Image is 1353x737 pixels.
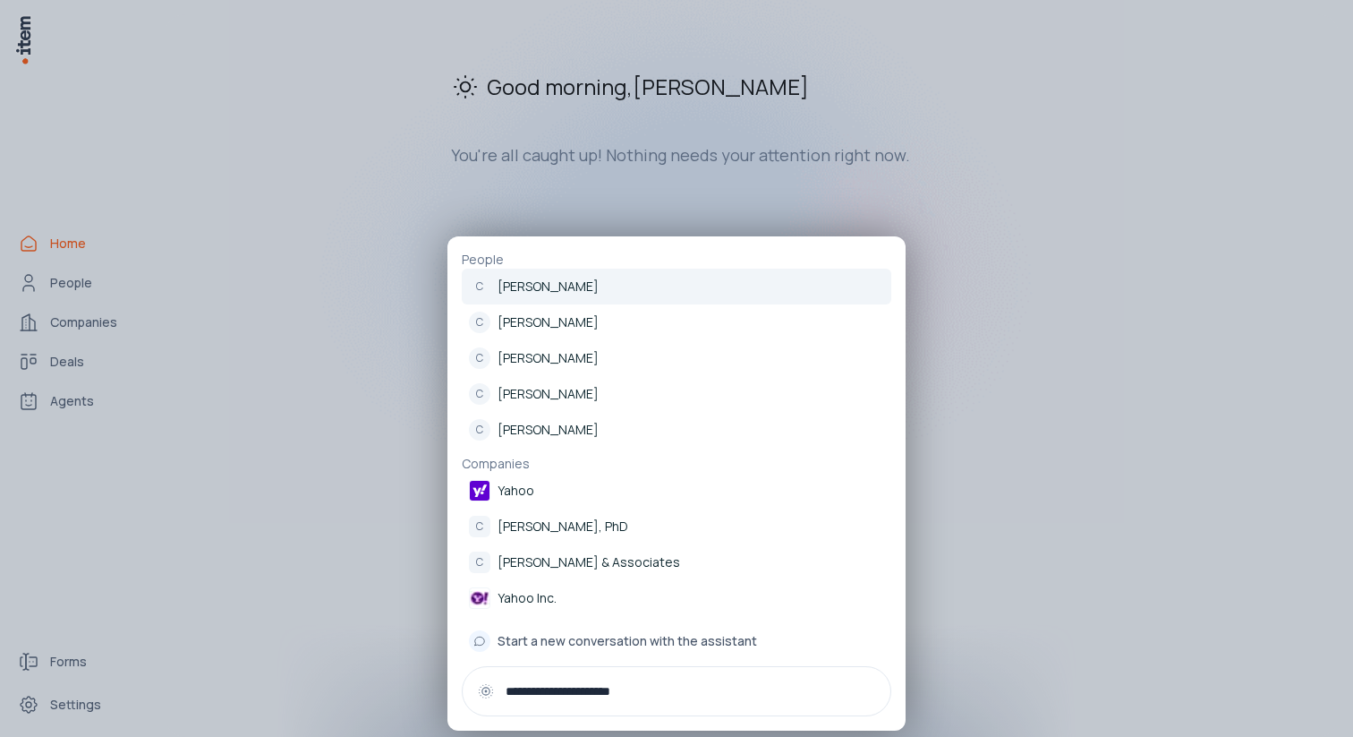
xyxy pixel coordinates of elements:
[462,455,891,473] p: Companies
[498,632,757,650] span: Start a new conversation with the assistant
[498,385,599,403] p: [PERSON_NAME]
[469,419,490,441] div: C
[469,347,490,369] div: C
[498,482,534,500] p: Yahoo
[498,589,557,607] p: Yahoo Inc.
[469,312,490,333] div: C
[462,304,891,340] a: C[PERSON_NAME]
[462,473,891,509] a: Yahoo
[498,313,599,331] p: [PERSON_NAME]
[498,421,599,439] p: [PERSON_NAME]
[462,251,891,269] p: People
[469,516,490,537] div: C
[462,509,891,544] a: C[PERSON_NAME], PhD
[462,544,891,580] a: C[PERSON_NAME] & Associates
[469,480,490,501] img: Yahoo
[469,587,490,609] img: Yahoo Inc.
[498,553,680,571] p: [PERSON_NAME] & Associates
[498,518,628,536] p: [PERSON_NAME], PhD
[469,552,490,573] div: C
[462,580,891,616] a: Yahoo Inc.
[462,340,891,376] a: C[PERSON_NAME]
[498,278,599,296] p: [PERSON_NAME]
[469,276,490,297] div: C
[498,349,599,367] p: [PERSON_NAME]
[469,383,490,405] div: C
[462,623,891,659] button: Start a new conversation with the assistant
[462,269,891,304] a: C[PERSON_NAME]
[447,236,906,731] div: PeopleC[PERSON_NAME]C[PERSON_NAME]C[PERSON_NAME]C[PERSON_NAME]C[PERSON_NAME]CompaniesYahooYahooC[...
[462,412,891,448] a: C[PERSON_NAME]
[462,376,891,412] a: C[PERSON_NAME]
